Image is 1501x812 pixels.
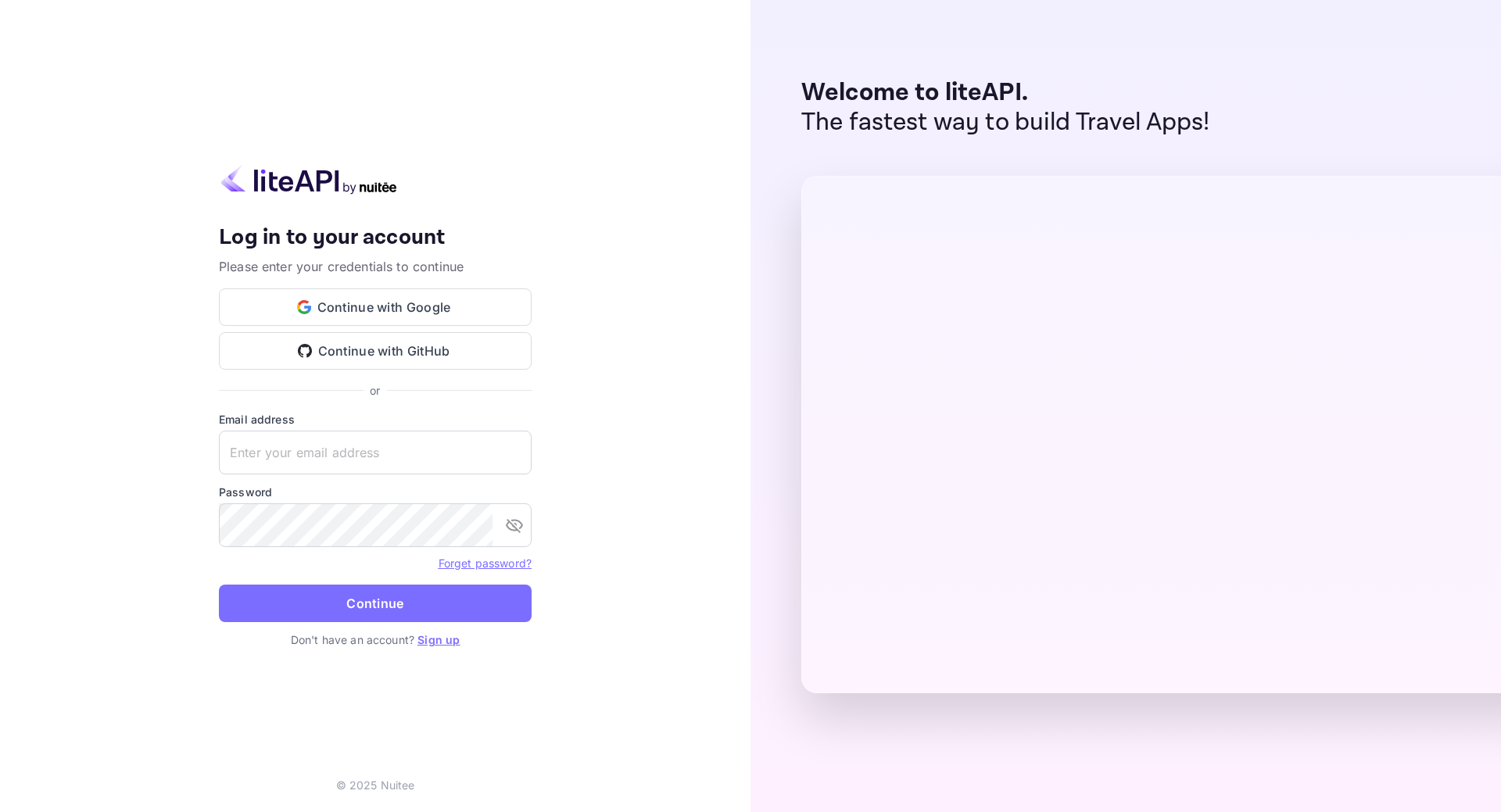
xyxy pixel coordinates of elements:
[219,431,532,474] input: Enter your email address
[439,556,532,570] a: Forget password?
[219,332,532,370] button: Continue with GitHub
[219,257,532,276] p: Please enter your credentials to continue
[219,484,532,500] label: Password
[499,510,530,541] button: toggle password visibility
[219,224,532,252] h4: Log in to your account
[417,633,460,646] a: Sign up
[439,555,532,571] a: Forget password?
[219,164,399,195] img: liteapi
[370,382,380,399] p: or
[336,777,415,793] p: © 2025 Nuitee
[219,585,532,622] button: Continue
[801,108,1210,138] p: The fastest way to build Travel Apps!
[219,411,532,427] label: Email address
[219,631,532,648] p: Don't have an account?
[801,78,1210,108] p: Welcome to liteAPI.
[219,288,532,326] button: Continue with Google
